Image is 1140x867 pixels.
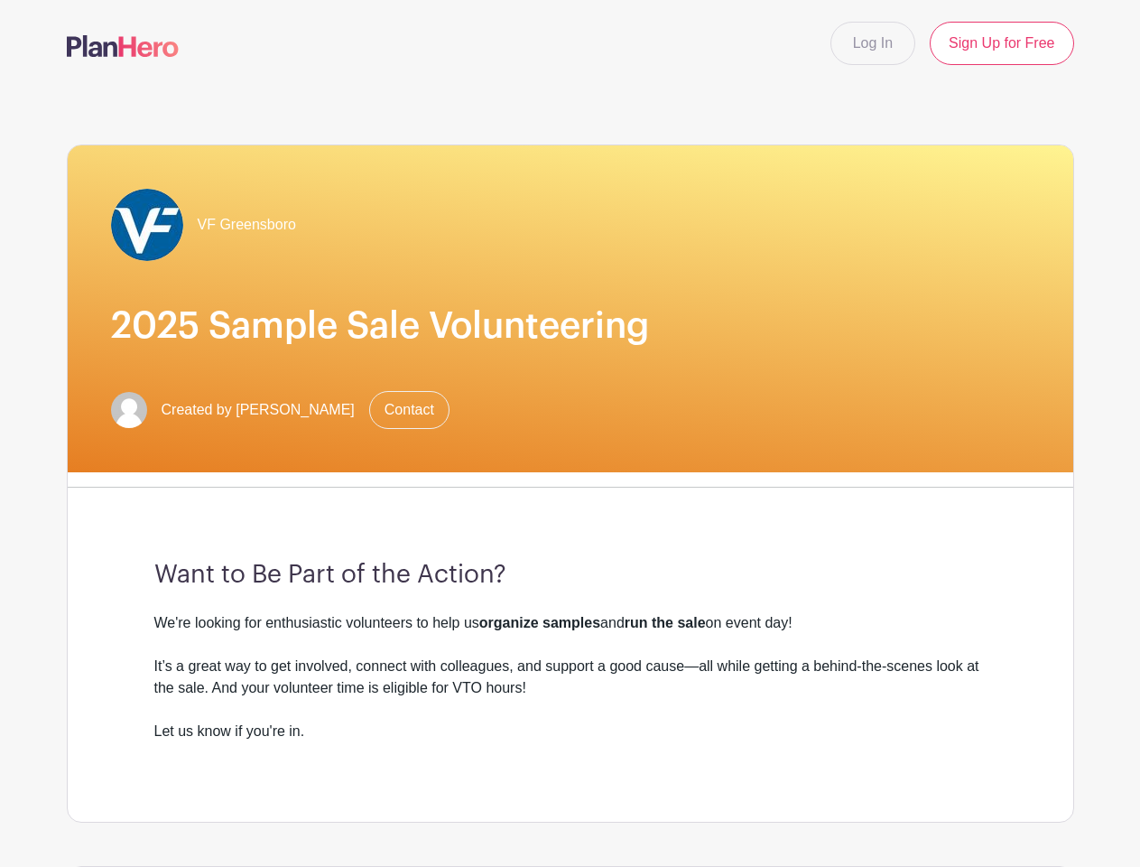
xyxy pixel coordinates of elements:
[369,391,450,429] a: Contact
[67,35,179,57] img: logo-507f7623f17ff9eddc593b1ce0a138ce2505c220e1c5a4e2b4648c50719b7d32.svg
[625,615,706,630] strong: run the sale
[111,392,147,428] img: default-ce2991bfa6775e67f084385cd625a349d9dcbb7a52a09fb2fda1e96e2d18dcdb.png
[111,189,183,261] img: VF_Icon_FullColor_CMYK-small.jpg
[198,214,296,236] span: VF Greensboro
[162,399,355,421] span: Created by [PERSON_NAME]
[154,721,987,764] div: Let us know if you're in.
[830,22,915,65] a: Log In
[111,304,1030,348] h1: 2025 Sample Sale Volunteering
[154,612,987,721] div: We're looking for enthusiastic volunteers to help us and on event day! It’s a great way to get in...
[154,560,987,591] h3: Want to Be Part of the Action?
[479,615,600,630] strong: organize samples
[930,22,1073,65] a: Sign Up for Free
